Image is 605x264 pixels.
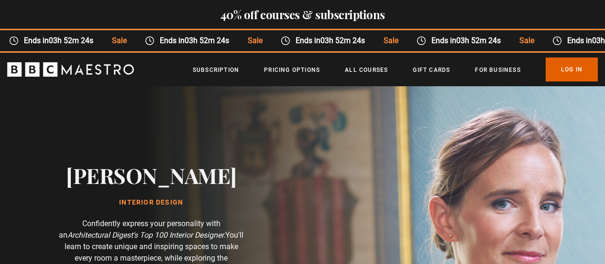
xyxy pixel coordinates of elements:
a: For business [475,65,520,75]
time: 03h 52m 24s [185,36,229,45]
a: All Courses [345,65,388,75]
a: Gift Cards [413,65,450,75]
span: Ends in [154,35,238,46]
span: Ends in [19,35,102,46]
span: Ends in [426,35,510,46]
time: 03h 52m 24s [456,36,501,45]
h2: [PERSON_NAME] [66,163,237,187]
a: Log In [546,57,598,81]
span: Sale [239,35,272,46]
time: 03h 52m 24s [320,36,365,45]
span: Sale [103,35,136,46]
a: Subscription [193,65,239,75]
svg: BBC Maestro [7,62,134,77]
span: Sale [374,35,407,46]
a: Pricing Options [264,65,320,75]
span: Sale [510,35,543,46]
time: 03h 52m 24s [49,36,93,45]
span: Ends in [290,35,374,46]
nav: Primary [193,57,598,81]
h1: Interior Design [66,199,237,207]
